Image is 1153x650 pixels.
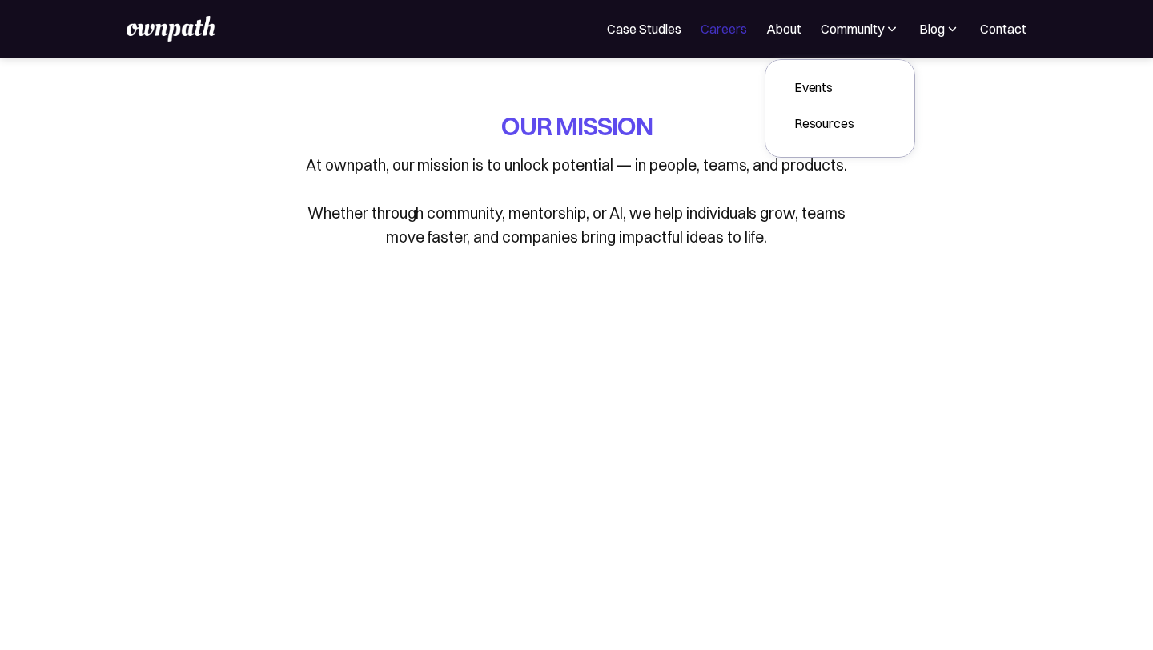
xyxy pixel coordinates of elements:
[794,114,854,133] div: Resources
[919,19,961,38] div: Blog
[765,59,916,158] nav: Community
[701,19,747,38] a: Careers
[919,19,945,38] div: Blog
[766,19,801,38] a: About
[781,109,867,138] a: Resources
[501,109,653,143] h1: OUR MISSION
[781,73,867,102] a: Events
[980,19,1026,38] a: Contact
[794,78,854,97] div: Events
[821,19,884,38] div: Community
[821,19,900,38] div: Community
[296,153,857,249] p: At ownpath, our mission is to unlock potential — in people, teams, and products. Whether through ...
[607,19,681,38] a: Case Studies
